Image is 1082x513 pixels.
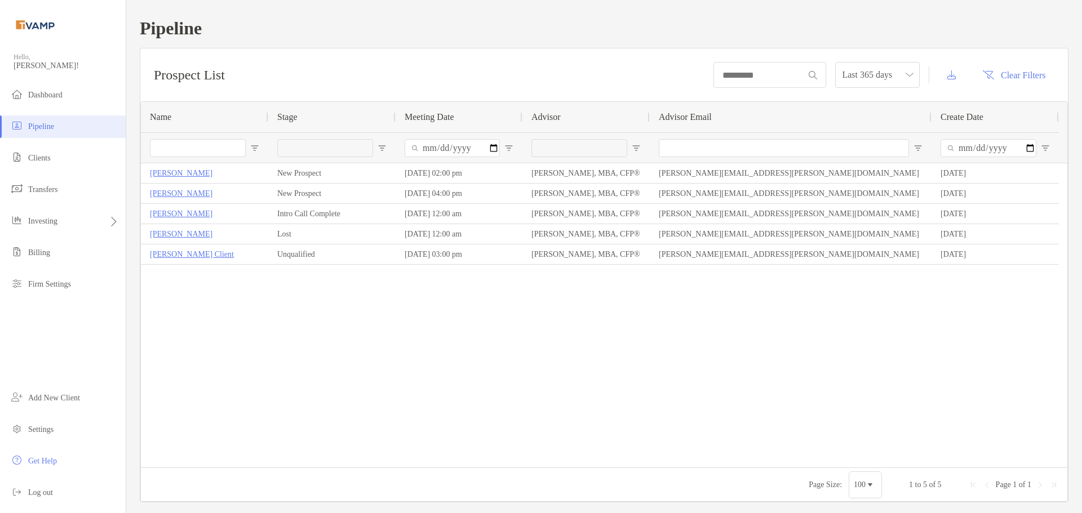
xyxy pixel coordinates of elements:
[522,204,650,224] div: [PERSON_NAME], MBA, CFP®
[28,91,63,99] span: Dashboard
[522,184,650,203] div: [PERSON_NAME], MBA, CFP®
[28,425,54,434] span: Settings
[1019,480,1026,489] span: of
[974,63,1054,87] button: Clear Filters
[1027,480,1031,489] span: 1
[1036,480,1045,489] div: Next Page
[809,71,817,79] img: input icon
[923,480,927,489] span: 5
[650,244,932,264] div: [PERSON_NAME][EMAIL_ADDRESS][PERSON_NAME][DOMAIN_NAME]
[150,112,171,122] span: Name
[28,280,71,288] span: Firm Settings
[914,144,923,153] button: Open Filter Menu
[969,480,978,489] div: First Page
[932,184,1059,203] div: [DATE]
[378,144,387,153] button: Open Filter Menu
[1041,144,1050,153] button: Open Filter Menu
[996,480,1011,489] span: Page
[268,184,396,203] div: New Prospect
[10,422,24,435] img: settings icon
[10,485,24,498] img: logout icon
[531,112,561,122] span: Advisor
[10,453,24,467] img: get-help icon
[10,276,24,290] img: firm-settings icon
[396,204,522,224] div: [DATE] 12:00 am
[659,139,909,157] input: Advisor Email Filter Input
[150,227,212,241] a: [PERSON_NAME]
[929,480,935,489] span: of
[842,63,913,87] span: Last 365 days
[396,244,522,264] div: [DATE] 03:00 pm
[941,112,983,122] span: Create Date
[28,457,57,465] span: Get Help
[10,390,24,404] img: add_new_client icon
[10,213,24,227] img: investing icon
[915,480,921,489] span: to
[405,139,500,157] input: Meeting Date Filter Input
[650,163,932,183] div: [PERSON_NAME][EMAIL_ADDRESS][PERSON_NAME][DOMAIN_NAME]
[150,166,212,180] a: [PERSON_NAME]
[1013,480,1017,489] span: 1
[28,217,57,225] span: Investing
[396,163,522,183] div: [DATE] 02:00 pm
[1049,480,1058,489] div: Last Page
[150,186,212,200] a: [PERSON_NAME]
[28,488,53,497] span: Log out
[28,185,57,194] span: Transfers
[522,224,650,244] div: [PERSON_NAME], MBA, CFP®
[504,144,513,153] button: Open Filter Menu
[396,224,522,244] div: [DATE] 12:00 am
[849,471,882,498] div: Page Size
[150,247,234,261] a: [PERSON_NAME] Client
[932,224,1059,244] div: [DATE]
[938,480,942,489] span: 5
[932,244,1059,264] div: [DATE]
[809,480,842,489] div: Page Size:
[632,144,641,153] button: Open Filter Menu
[268,224,396,244] div: Lost
[982,480,991,489] div: Previous Page
[650,224,932,244] div: [PERSON_NAME][EMAIL_ADDRESS][PERSON_NAME][DOMAIN_NAME]
[268,204,396,224] div: Intro Call Complete
[650,204,932,224] div: [PERSON_NAME][EMAIL_ADDRESS][PERSON_NAME][DOMAIN_NAME]
[14,61,119,70] span: [PERSON_NAME]!
[14,5,57,45] img: Zoe Logo
[150,207,212,221] a: [PERSON_NAME]
[28,122,54,131] span: Pipeline
[268,244,396,264] div: Unqualified
[650,184,932,203] div: [PERSON_NAME][EMAIL_ADDRESS][PERSON_NAME][DOMAIN_NAME]
[10,119,24,132] img: pipeline icon
[28,394,80,402] span: Add New Client
[405,112,454,122] span: Meeting Date
[277,112,298,122] span: Stage
[932,163,1059,183] div: [DATE]
[250,144,259,153] button: Open Filter Menu
[28,248,50,257] span: Billing
[854,480,866,489] div: 100
[522,163,650,183] div: [PERSON_NAME], MBA, CFP®
[10,245,24,258] img: billing icon
[140,18,1068,39] h1: Pipeline
[10,87,24,101] img: dashboard icon
[28,154,51,162] span: Clients
[909,480,913,489] span: 1
[154,68,225,83] h3: Prospect List
[268,163,396,183] div: New Prospect
[396,184,522,203] div: [DATE] 04:00 pm
[659,112,712,122] span: Advisor Email
[10,150,24,164] img: clients icon
[941,139,1036,157] input: Create Date Filter Input
[932,204,1059,224] div: [DATE]
[522,244,650,264] div: [PERSON_NAME], MBA, CFP®
[150,139,246,157] input: Name Filter Input
[10,182,24,195] img: transfers icon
